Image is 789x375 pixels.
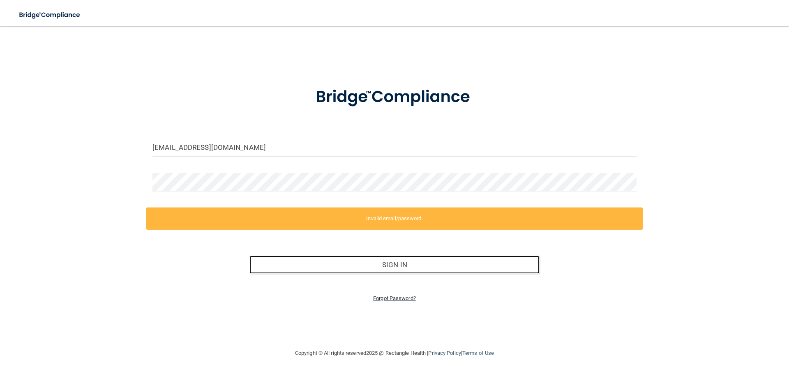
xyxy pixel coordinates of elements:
[245,340,544,366] div: Copyright © All rights reserved 2025 @ Rectangle Health | |
[249,256,540,274] button: Sign In
[152,138,637,157] input: Email
[12,7,88,23] img: bridge_compliance_login_screen.278c3ca4.svg
[299,76,490,119] img: bridge_compliance_login_screen.278c3ca4.svg
[647,317,779,349] iframe: Drift Widget Chat Controller
[373,295,416,301] a: Forgot Password?
[428,350,461,356] a: Privacy Policy
[146,207,643,230] label: Invalid email/password.
[462,350,494,356] a: Terms of Use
